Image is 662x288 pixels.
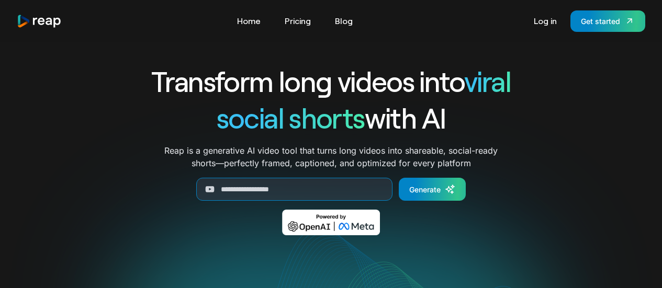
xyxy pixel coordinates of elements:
[581,16,620,27] div: Get started
[17,14,62,28] a: home
[409,184,441,195] div: Generate
[114,178,549,201] form: Generate Form
[114,99,549,136] h1: with AI
[279,13,316,29] a: Pricing
[330,13,358,29] a: Blog
[232,13,266,29] a: Home
[399,178,466,201] a: Generate
[114,63,549,99] h1: Transform long videos into
[464,64,511,98] span: viral
[217,100,365,134] span: social shorts
[529,13,562,29] a: Log in
[570,10,645,32] a: Get started
[164,144,498,169] p: Reap is a generative AI video tool that turns long videos into shareable, social-ready shorts—per...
